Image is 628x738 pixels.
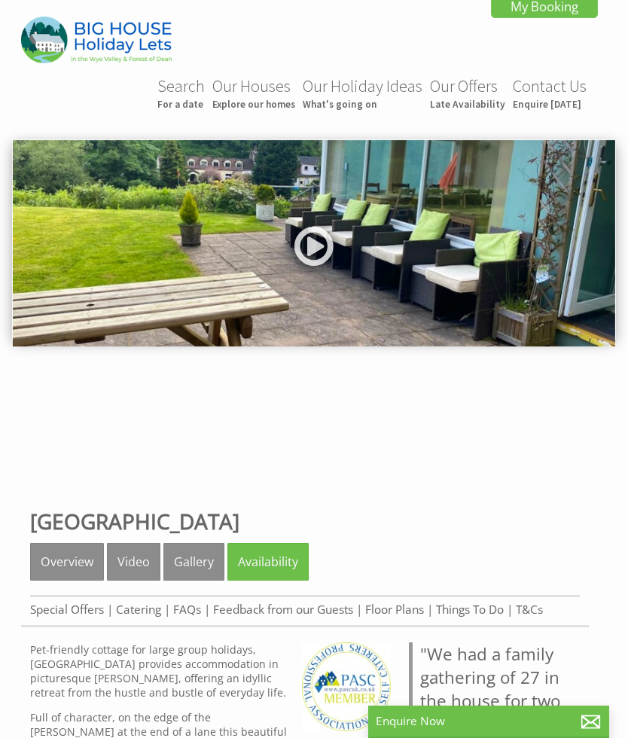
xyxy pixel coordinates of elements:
[30,543,104,581] a: Overview
[302,642,391,731] img: PASC - PASC UK Members
[303,75,422,111] a: Our Holiday IdeasWhat's going on
[157,75,205,111] a: SearchFor a date
[227,543,309,581] a: Availability
[9,379,619,492] iframe: Customer reviews powered by Trustpilot
[303,98,422,111] small: What's going on
[21,17,172,63] img: Big House Holiday Lets
[365,602,424,618] a: Floor Plans
[513,75,587,111] a: Contact UsEnquire [DATE]
[30,507,239,535] a: [GEOGRAPHIC_DATA]
[430,98,505,111] small: Late Availability
[212,75,295,111] a: Our HousesExplore our homes
[30,642,391,700] p: Pet-friendly cottage for large group holidays, [GEOGRAPHIC_DATA] provides accommodation in pictur...
[436,602,504,618] a: Things To Do
[163,543,224,581] a: Gallery
[30,602,104,618] a: Special Offers
[173,602,201,618] a: FAQs
[376,713,602,729] p: Enquire Now
[213,602,353,618] a: Feedback from our Guests
[116,602,161,618] a: Catering
[212,98,295,111] small: Explore our homes
[430,75,505,111] a: Our OffersLate Availability
[107,543,160,581] a: Video
[513,98,587,111] small: Enquire [DATE]
[516,602,543,618] a: T&Cs
[157,98,205,111] small: For a date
